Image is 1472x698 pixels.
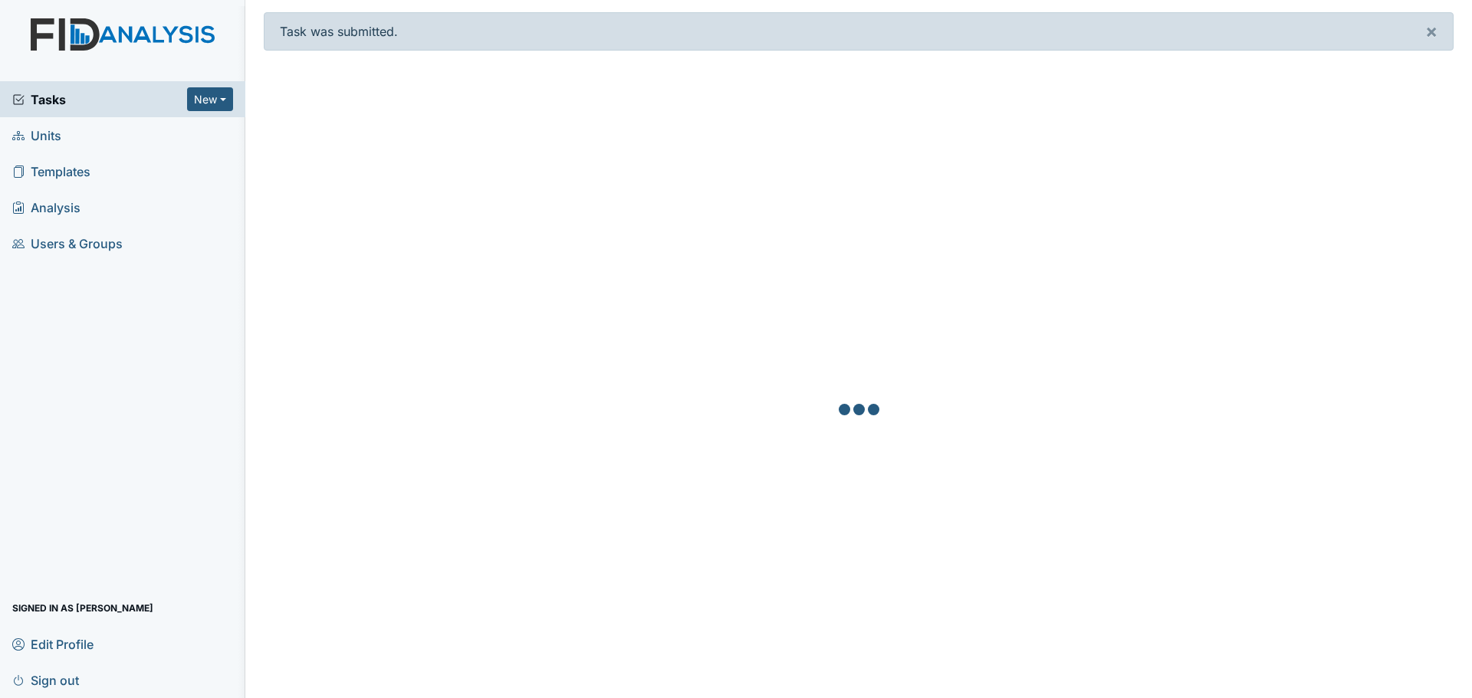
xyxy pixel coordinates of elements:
[187,87,233,111] button: New
[12,231,123,255] span: Users & Groups
[12,159,90,183] span: Templates
[12,596,153,620] span: Signed in as [PERSON_NAME]
[1425,20,1437,42] span: ×
[1410,13,1453,50] button: ×
[12,123,61,147] span: Units
[12,632,94,656] span: Edit Profile
[264,12,1454,51] div: Task was submitted.
[12,195,80,219] span: Analysis
[12,668,79,692] span: Sign out
[12,90,187,109] a: Tasks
